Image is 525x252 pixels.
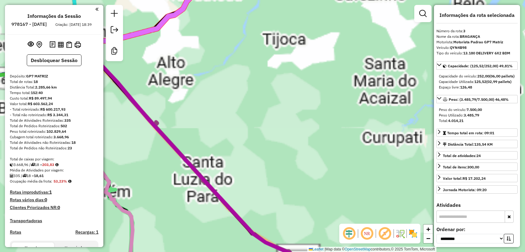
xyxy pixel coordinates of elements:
[64,118,71,123] strong: 335
[345,247,371,251] a: OpenStreetMap
[10,101,98,107] div: Valor total:
[436,226,518,233] label: Ordenar por:
[436,104,518,126] div: Peso: (3.485,79/7.500,00) 46,48%
[424,234,433,243] a: Zoom out
[395,229,405,238] img: Fluxo de ruas
[467,107,482,112] strong: 7.500,00
[10,79,98,85] div: Total de rotas:
[439,73,515,79] div: Capacidade do veículo:
[439,107,482,112] span: Peso do veículo:
[453,40,503,44] strong: Motorista Padrao GP7 Matriz
[10,205,98,210] h4: Clientes Priorizados NR:
[476,153,481,158] strong: 24
[436,45,518,50] div: Veículo:
[10,107,98,112] div: - Total roteirizado:
[426,234,430,242] span: −
[10,156,98,162] div: Total de caixas por viagem:
[71,140,76,145] strong: 18
[447,131,494,135] span: Tempo total em rota: 09:01
[10,162,98,167] div: 3.668,96 / 18 =
[35,40,43,49] button: Centralizar mapa no depósito ou ponto de apoio
[436,71,518,93] div: Capacidade: (125,52/252,00) 49,81%
[34,79,38,84] strong: 18
[486,79,511,84] strong: (02,99 pallets)
[424,225,433,234] a: Zoom in
[436,128,518,137] a: Tempo total em rota: 09:01
[448,64,513,68] span: Capacidade: (125,52/252,00) 49,81%
[10,190,98,195] h4: Rotas improdutivas:
[10,90,98,96] div: Tempo total:
[108,7,121,21] a: Nova sessão e pesquisa
[57,40,65,49] button: Visualizar relatório de Roteirização
[11,22,47,27] h6: 978167 - [DATE]
[22,174,26,178] i: Total de rotas
[464,113,479,117] strong: 3.485,79
[34,173,44,178] strong: 18,61
[46,129,66,134] strong: 102.829,64
[436,174,518,182] a: Valor total:R$ 17.202,24
[436,61,518,70] a: Capacidade: (125,52/252,00) 49,81%
[10,123,98,129] div: Total de Pedidos Roteirizados:
[309,247,324,251] a: Leaflet
[10,197,98,203] h4: Rotas vários dias:
[26,74,48,78] strong: GP7 MATRIZ
[75,230,98,235] h4: Recargas: 1
[10,145,98,151] div: Total de Pedidos não Roteirizados:
[443,187,487,193] div: Jornada Motorista: 09:20
[450,45,467,50] strong: QYN4B98
[436,95,518,103] a: Peso: (3.485,79/7.500,00) 46,48%
[54,179,67,183] strong: 53,23%
[108,45,121,59] a: Criar modelo
[42,162,54,167] strong: 203,83
[10,174,14,178] i: Total de Atividades
[10,179,52,183] span: Ocupação média da frota:
[10,173,98,179] div: 335 / 18 =
[61,124,67,128] strong: 502
[504,234,514,243] button: Ordem crescente
[49,189,52,195] strong: 1
[448,118,463,123] strong: 4.014,21
[10,167,98,173] div: Média de Atividades por viagem:
[27,13,81,19] h4: Informações da Sessão
[436,50,518,56] div: Tipo do veículo:
[449,97,509,102] span: Peso: (3.485,79/7.500,00) 46,48%
[467,165,479,169] strong: 300,00
[10,140,98,145] div: Total de Atividades não Roteirizadas:
[10,85,98,90] div: Distância Total:
[436,39,518,45] div: Motorista:
[439,79,515,85] div: Capacidade Utilizada:
[307,247,436,252] div: Map data © contributors,© 2025 TomTom, Microsoft
[26,40,35,49] button: Exibir sessão original
[108,24,121,37] a: Exportar sessão
[474,79,486,84] strong: 125,52
[477,74,489,78] strong: 252,00
[463,29,465,33] strong: 3
[426,225,430,233] span: +
[417,7,429,20] a: Exibir filtros
[45,197,47,203] strong: 0
[10,118,98,123] div: Total de Atividades Roteirizadas:
[10,129,98,134] div: Peso total roteirizado:
[47,112,68,117] strong: R$ 3.344,31
[73,40,82,49] button: Imprimir Rotas
[443,153,481,158] span: Total de atividades:
[31,90,43,95] strong: 152:40
[10,112,98,118] div: - Total não roteirizado:
[436,28,518,34] div: Número da rota:
[439,85,515,90] div: Espaço livre:
[436,163,518,171] a: Total de itens:300,00
[436,140,518,148] a: Distância Total:135,54 KM
[342,226,356,241] span: Ocultar deslocamento
[460,34,480,39] strong: BRAGANÇA
[10,230,21,235] a: Rotas
[35,85,57,89] strong: 2.285,66 km
[68,146,72,150] strong: 23
[408,229,418,238] img: Exibir/Ocultar setores
[68,179,71,183] em: Média calculada utilizando a maior ocupação (%Peso ou %Cubagem) de cada rota da sessão. Rotas cro...
[436,185,518,194] a: Jornada Motorista: 09:20
[40,107,66,112] strong: R$ 600.217,93
[377,226,392,241] span: Exibir rótulo
[439,118,515,124] div: Total:
[31,163,35,167] i: Total de rotas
